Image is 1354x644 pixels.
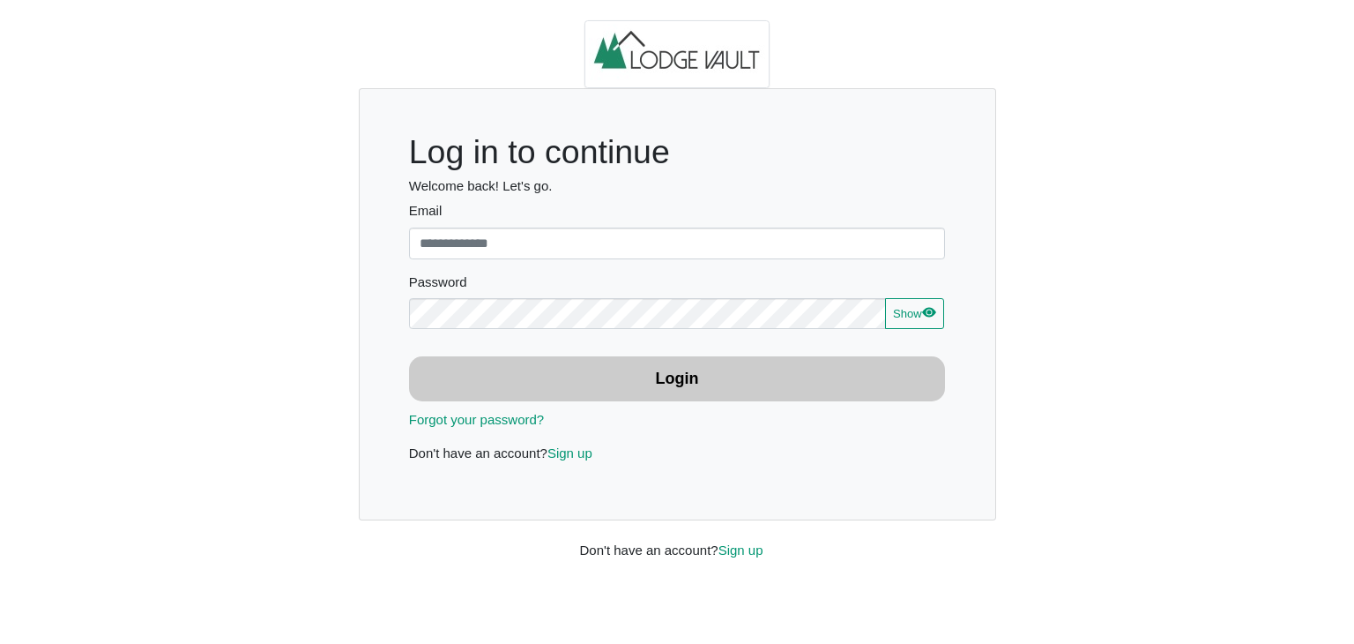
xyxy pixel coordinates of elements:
a: Forgot your password? [409,412,544,427]
h6: Welcome back! Let's go. [409,178,946,194]
div: Don't have an account? [567,520,788,560]
svg: eye fill [922,305,936,319]
b: Login [656,370,699,387]
a: Sign up [718,543,763,558]
legend: Password [409,273,946,298]
p: Don't have an account? [409,444,946,464]
button: Showeye fill [885,298,943,330]
button: Login [409,356,946,401]
label: Email [409,201,946,221]
img: logo.2b93711c.jpg [584,20,770,89]
h1: Log in to continue [409,132,946,172]
a: Sign up [547,446,592,461]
